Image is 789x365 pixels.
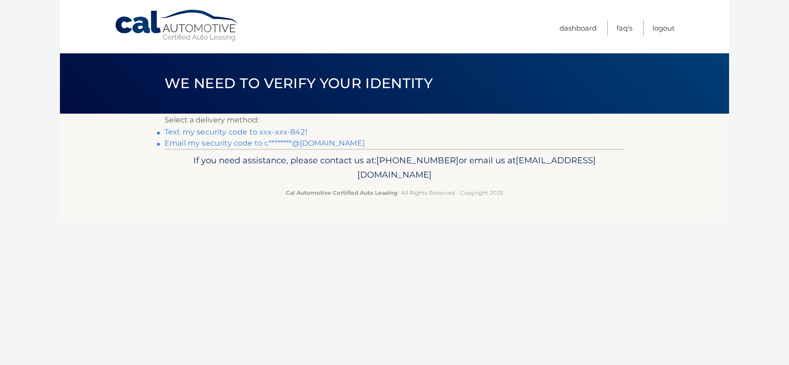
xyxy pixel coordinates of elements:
[376,155,459,166] span: [PHONE_NUMBER]
[164,114,625,127] p: Select a delivery method:
[164,128,308,136] a: Text my security code to xxx-xxx-8421
[617,20,632,36] a: FAQ's
[171,188,618,198] p: - All Rights Reserved - Copyright 2025
[652,20,675,36] a: Logout
[164,75,433,92] span: We need to verify your identity
[559,20,597,36] a: Dashboard
[171,153,618,183] p: If you need assistance, please contact us at: or email us at
[286,189,397,196] strong: Cal Automotive Certified Auto Leasing
[164,139,365,147] a: Email my security code to c********@[DOMAIN_NAME]
[114,9,240,42] a: Cal Automotive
